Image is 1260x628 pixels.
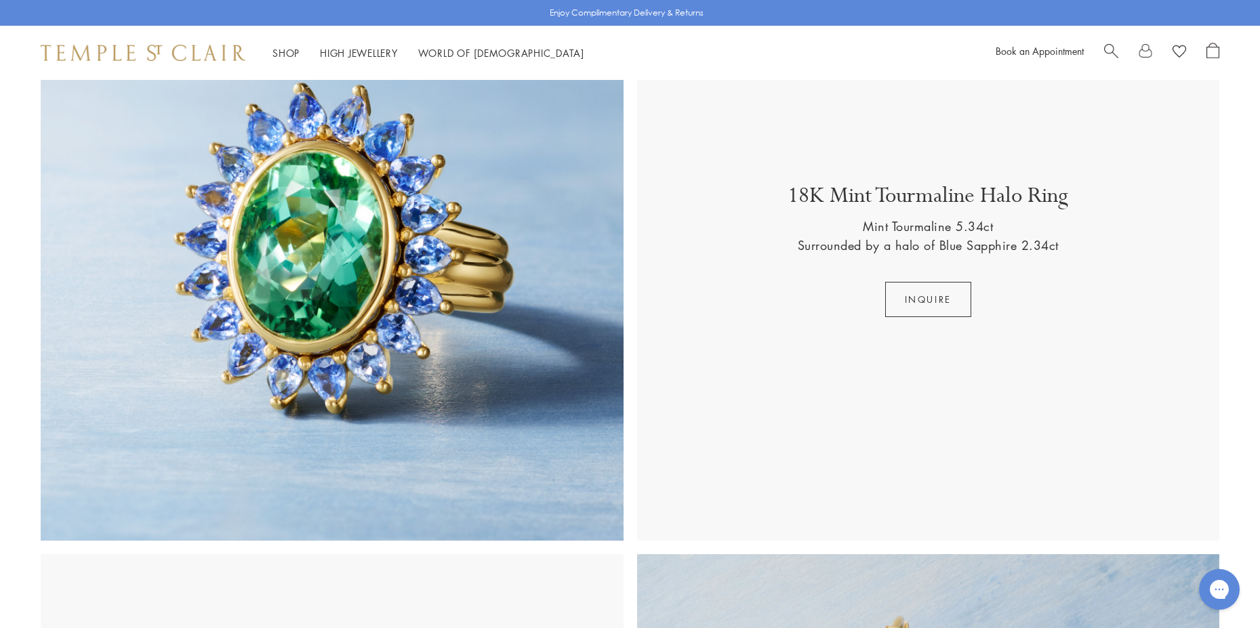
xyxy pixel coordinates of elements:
[418,46,584,60] a: World of [DEMOGRAPHIC_DATA]World of [DEMOGRAPHIC_DATA]
[1192,564,1246,614] iframe: Gorgias live chat messenger
[788,182,1068,217] p: 18K Mint Tourmaline Halo Ring
[1206,43,1219,63] a: Open Shopping Bag
[798,236,1059,255] p: Surrounded by a halo of Blue Sapphire 2.34ct
[863,217,993,236] p: Mint Tourmaline 5.34ct
[885,282,971,317] button: Inquire
[1104,43,1118,63] a: Search
[272,45,584,62] nav: Main navigation
[41,45,245,61] img: Temple St. Clair
[1173,43,1186,63] a: View Wishlist
[320,46,398,60] a: High JewelleryHigh Jewellery
[272,46,300,60] a: ShopShop
[996,44,1084,58] a: Book an Appointment
[550,6,704,20] p: Enjoy Complimentary Delivery & Returns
